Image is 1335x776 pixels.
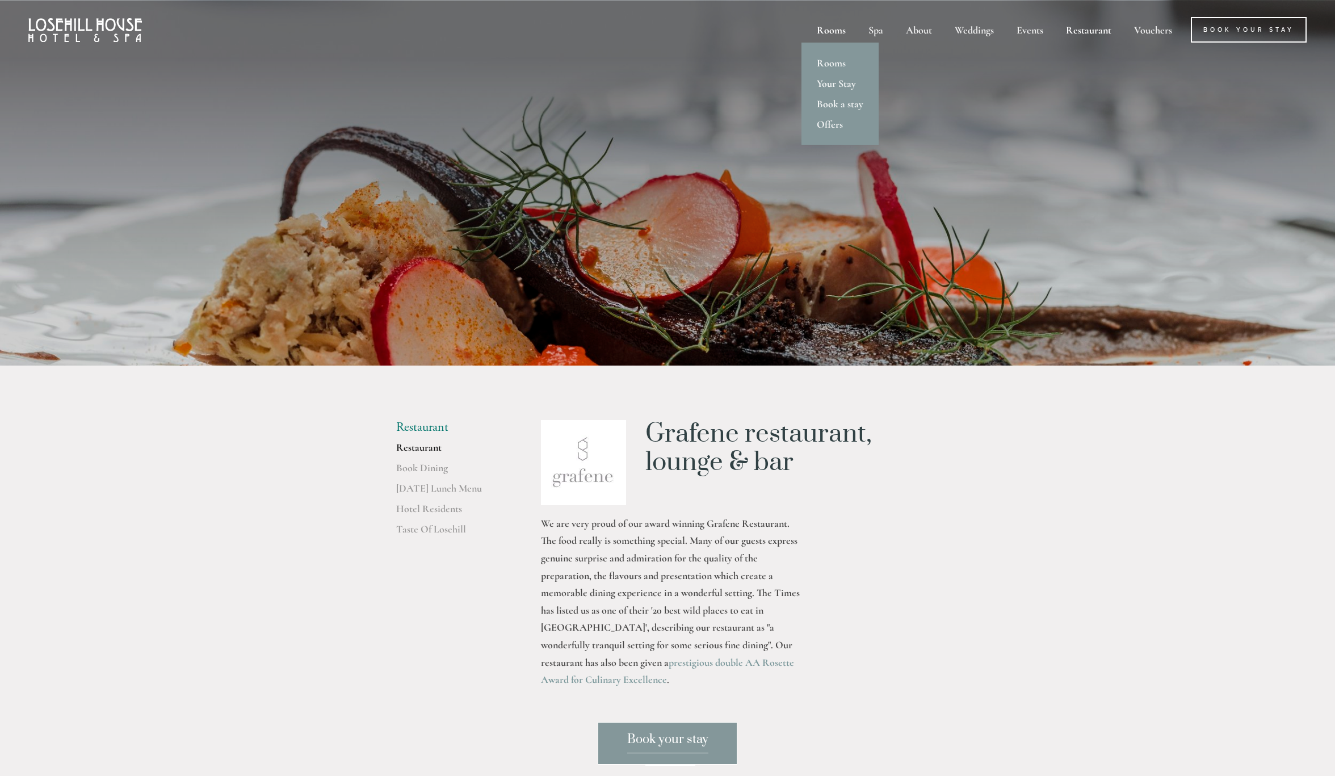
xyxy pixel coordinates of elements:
a: Vouchers [1124,17,1182,43]
a: Rooms [801,53,879,73]
span: Book your stay [627,732,708,753]
a: Offers [801,114,879,135]
a: Book Dining [396,462,505,482]
a: prestigious double AA Rosette Award for Culinary Excellence [541,656,796,686]
img: Losehill House [28,18,142,42]
div: Spa [858,17,893,43]
div: Weddings [944,17,1004,43]
div: Rooms [807,17,856,43]
a: Book Your Stay [1191,17,1307,43]
li: Restaurant [396,420,505,435]
p: We are very proud of our award winning Grafene Restaurant. The food really is something special. ... [541,515,800,689]
div: About [896,17,942,43]
div: Events [1006,17,1053,43]
a: Book your stay [598,722,737,765]
a: Restaurant [396,441,505,462]
a: Book a stay [801,94,879,114]
a: [DATE] Lunch Menu [396,482,505,502]
a: Your Stay [801,73,879,94]
a: Taste Of Losehill [396,523,505,543]
img: grafene.jpg [541,420,626,505]
h1: Grafene restaurant, lounge & bar [645,420,939,477]
div: Restaurant [1056,17,1122,43]
a: Hotel Residents [396,502,505,523]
